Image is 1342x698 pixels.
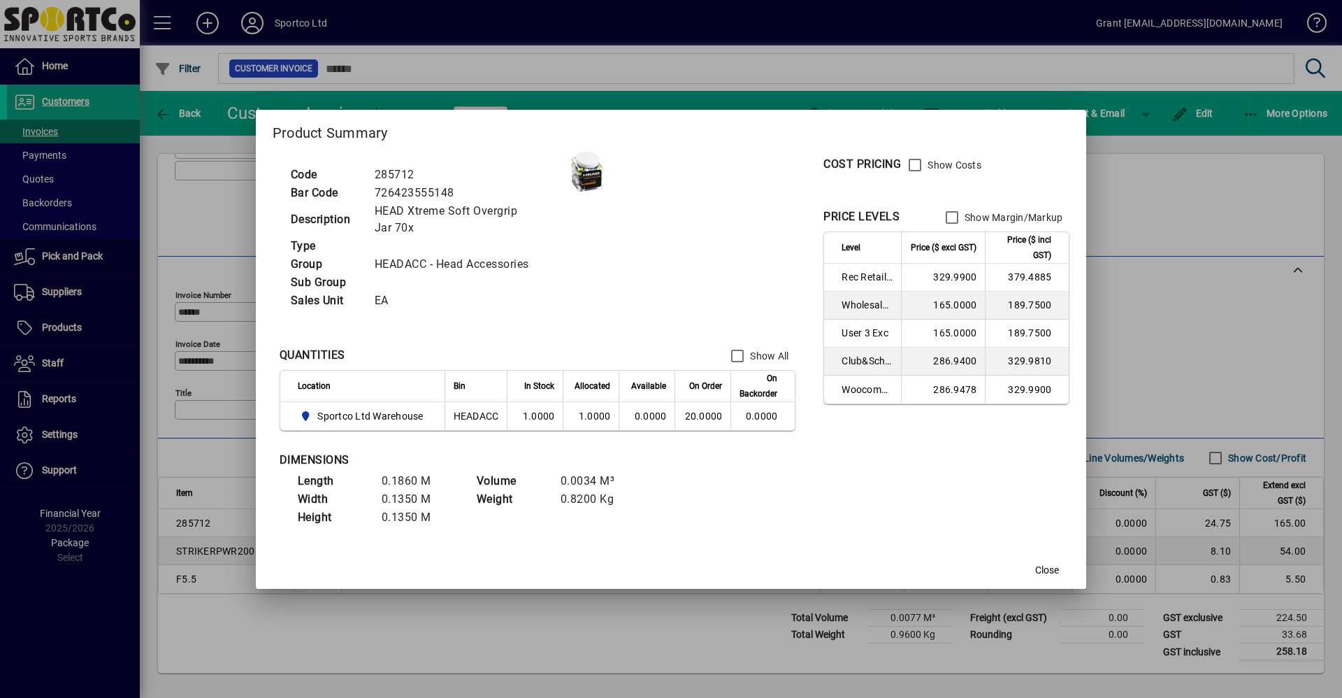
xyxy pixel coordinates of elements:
[985,376,1069,404] td: 329.9900
[994,232,1051,263] span: Price ($ incl GST)
[901,264,985,292] td: 329.9900
[284,273,368,292] td: Sub Group
[470,490,554,508] td: Weight
[291,508,375,527] td: Height
[911,240,976,255] span: Price ($ excl GST)
[284,255,368,273] td: Group
[368,166,552,184] td: 285712
[901,292,985,320] td: 165.0000
[842,383,893,397] span: Woocommerce Retail
[842,354,893,368] span: Club&School Exc
[685,411,723,422] span: 20.0000
[552,151,622,192] img: contain
[298,378,331,394] span: Location
[689,378,722,394] span: On Order
[256,110,1087,150] h2: Product Summary
[985,348,1069,376] td: 329.9810
[739,371,777,401] span: On Backorder
[507,402,563,430] td: 1.0000
[368,202,552,237] td: HEAD Xtreme Soft Overgrip Jar 70x
[842,240,860,255] span: Level
[842,298,893,312] span: Wholesale Exc
[280,347,345,364] div: QUANTITIES
[284,166,368,184] td: Code
[524,378,554,394] span: In Stock
[454,378,466,394] span: Bin
[554,490,637,508] td: 0.8200 Kg
[747,349,788,363] label: Show All
[985,264,1069,292] td: 379.4885
[554,472,637,490] td: 0.0034 M³
[445,402,507,430] td: HEADACC
[375,508,459,527] td: 0.1350 M
[901,320,985,348] td: 165.0000
[470,472,554,490] td: Volume
[962,211,1063,225] label: Show Margin/Markup
[823,208,900,225] div: PRICE LEVELS
[823,156,901,173] div: COST PRICING
[368,184,552,202] td: 726423555148
[1025,558,1069,583] button: Close
[985,320,1069,348] td: 189.7500
[901,376,985,404] td: 286.9478
[284,202,368,237] td: Description
[280,452,629,469] div: DIMENSIONS
[730,402,795,430] td: 0.0000
[1035,563,1059,578] span: Close
[631,378,666,394] span: Available
[563,402,619,430] td: 1.0000
[284,292,368,310] td: Sales Unit
[842,270,893,284] span: Rec Retail Inc
[291,490,375,508] td: Width
[901,348,985,376] td: 286.9400
[317,409,423,423] span: Sportco Ltd Warehouse
[368,292,552,310] td: EA
[284,237,368,255] td: Type
[925,158,981,172] label: Show Costs
[375,490,459,508] td: 0.1350 M
[284,184,368,202] td: Bar Code
[985,292,1069,320] td: 189.7500
[368,255,552,273] td: HEADACC - Head Accessories
[575,378,610,394] span: Allocated
[298,408,429,425] span: Sportco Ltd Warehouse
[375,472,459,490] td: 0.1860 M
[291,472,375,490] td: Length
[619,402,674,430] td: 0.0000
[842,326,893,340] span: User 3 Exc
